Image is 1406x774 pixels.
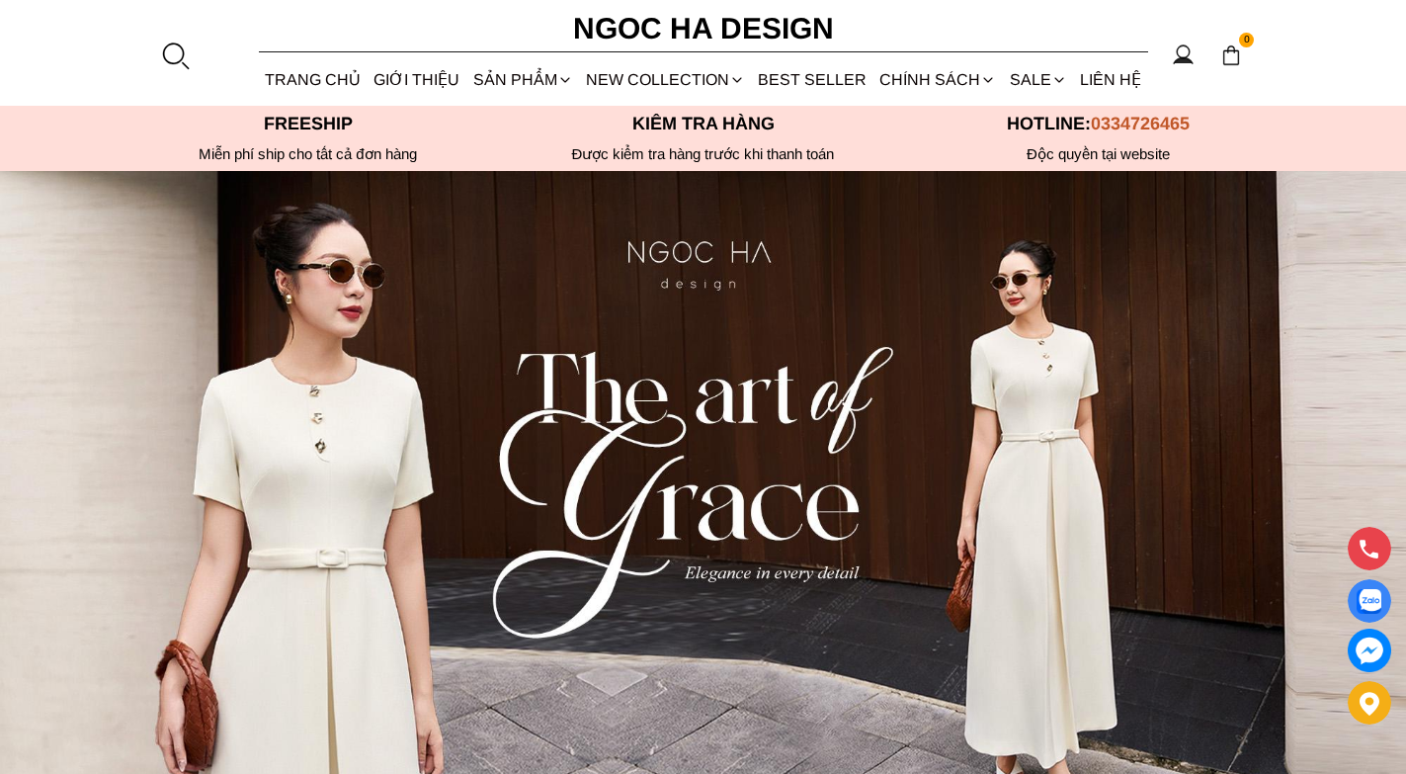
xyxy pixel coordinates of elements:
[632,114,775,133] font: Kiểm tra hàng
[1003,53,1073,106] a: SALE
[368,53,466,106] a: GIỚI THIỆU
[1357,589,1381,614] img: Display image
[1348,629,1391,672] a: messenger
[1239,33,1255,48] span: 0
[506,145,901,163] p: Được kiểm tra hàng trước khi thanh toán
[1073,53,1147,106] a: LIÊN HỆ
[1091,114,1190,133] span: 0334726465
[111,114,506,134] p: Freeship
[1348,579,1391,623] a: Display image
[901,114,1296,134] p: Hotline:
[873,53,1003,106] div: Chính sách
[752,53,873,106] a: BEST SELLER
[1220,44,1242,66] img: img-CART-ICON-ksit0nf1
[901,145,1296,163] h6: Độc quyền tại website
[555,5,852,52] a: Ngoc Ha Design
[111,145,506,163] div: Miễn phí ship cho tất cả đơn hàng
[466,53,579,106] div: SẢN PHẨM
[579,53,751,106] a: NEW COLLECTION
[259,53,368,106] a: TRANG CHỦ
